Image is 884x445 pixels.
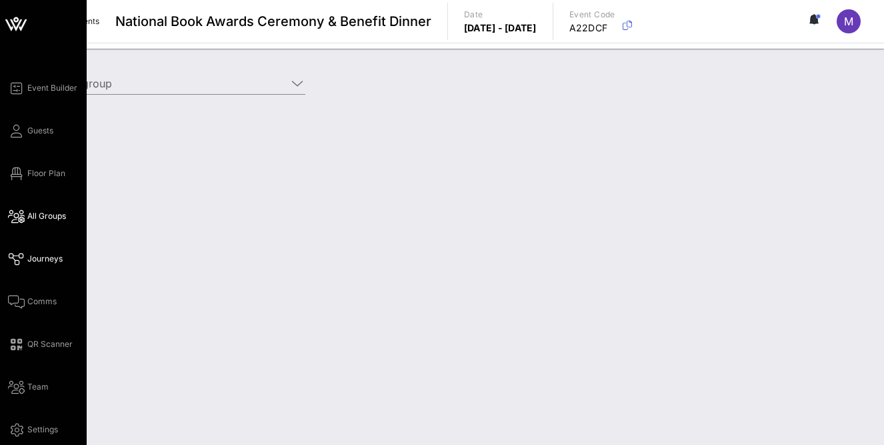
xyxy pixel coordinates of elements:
span: QR Scanner [27,338,73,350]
a: QR Scanner [8,336,73,352]
span: M [844,15,853,28]
p: Date [464,8,537,21]
a: All Groups [8,208,66,224]
span: Comms [27,296,57,308]
span: Floor Plan [27,167,65,179]
span: Settings [27,424,58,436]
a: Comms [8,294,57,310]
a: Guests [8,123,53,139]
a: Settings [8,422,58,438]
p: [DATE] - [DATE] [464,21,537,35]
p: Event Code [569,8,615,21]
span: Journeys [27,253,63,265]
a: Event Builder [8,80,77,96]
span: Team [27,381,49,393]
a: Floor Plan [8,165,65,181]
span: Event Builder [27,82,77,94]
div: M [837,9,861,33]
a: Team [8,379,49,395]
span: Guests [27,125,53,137]
p: A22DCF [569,21,615,35]
span: All Groups [27,210,66,222]
a: Journeys [8,251,63,267]
span: National Book Awards Ceremony & Benefit Dinner [115,11,431,31]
